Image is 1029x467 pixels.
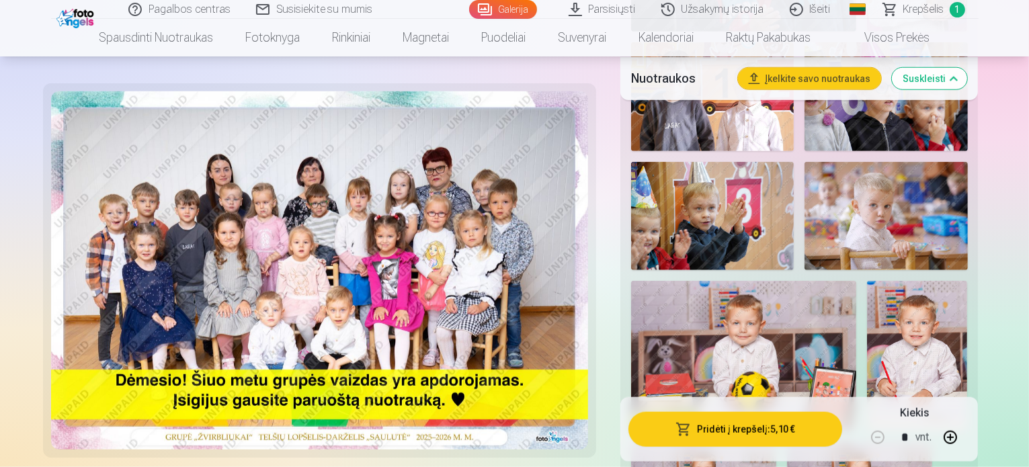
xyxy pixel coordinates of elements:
a: Raktų pakabukas [710,19,827,56]
h5: Nuotraukos [631,69,728,87]
a: Rinkiniai [317,19,387,56]
a: Fotoknyga [230,19,317,56]
span: Krepšelis [903,1,944,17]
button: Suskleisti [892,67,967,89]
span: 1 [950,2,965,17]
a: Kalendoriai [623,19,710,56]
a: Puodeliai [466,19,542,56]
a: Visos prekės [827,19,946,56]
a: Suvenyrai [542,19,623,56]
button: Įkelkite savo nuotraukas [738,67,881,89]
img: /fa2 [56,5,97,28]
a: Magnetai [387,19,466,56]
div: vnt. [915,421,932,454]
a: Spausdinti nuotraukas [83,19,230,56]
h5: Kiekis [900,405,929,421]
button: Pridėti į krepšelį:5,10 € [628,412,843,447]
